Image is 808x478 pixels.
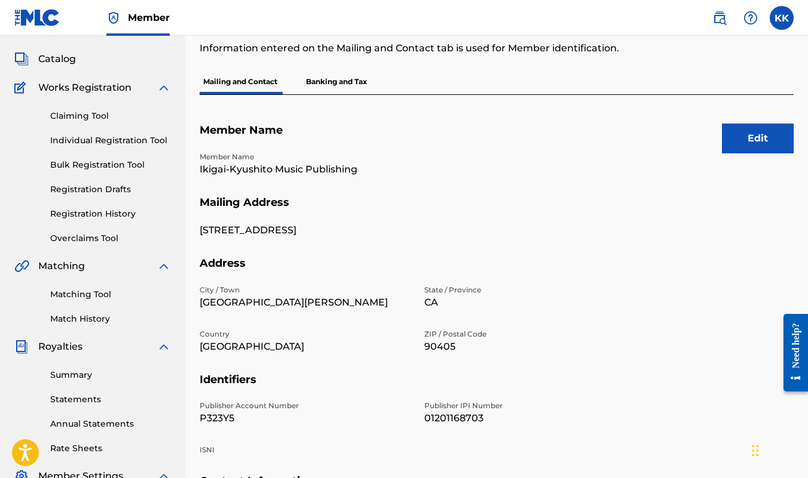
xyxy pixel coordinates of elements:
a: Claiming Tool [50,110,171,122]
a: Summary [50,369,171,381]
p: Mailing and Contact [200,69,281,94]
img: Matching [14,259,29,273]
span: Member [128,11,170,24]
a: SummarySummary [14,23,87,38]
p: Publisher Account Number [200,400,410,411]
p: City / Town [200,285,410,295]
img: expand [157,81,171,95]
h5: Address [200,257,794,285]
p: Publisher IPI Number [424,400,635,411]
p: [STREET_ADDRESS] [200,223,410,238]
a: Public Search [708,6,732,30]
span: Works Registration [38,81,131,95]
p: [GEOGRAPHIC_DATA][PERSON_NAME] [200,295,410,310]
img: Top Rightsholder [106,11,121,25]
button: Edit [722,124,794,153]
a: Individual Registration Tool [50,134,171,147]
img: search [712,11,727,25]
p: 90405 [424,340,635,354]
p: ISNI [200,445,410,455]
h5: Member Name [200,124,794,152]
p: State / Province [424,285,635,295]
a: Match History [50,313,171,325]
p: ZIP / Postal Code [424,329,635,340]
p: Ikigai-Kyushito Music Publishing [200,162,410,177]
img: expand [157,340,171,354]
p: Banking and Tax [302,69,371,94]
div: Drag [752,433,759,468]
img: Catalog [14,52,29,66]
p: [GEOGRAPHIC_DATA] [200,340,410,354]
h5: Mailing Address [200,196,794,224]
p: CA [424,295,635,310]
a: CatalogCatalog [14,52,76,66]
iframe: Chat Widget [748,421,808,478]
div: User Menu [770,6,794,30]
div: Help [739,6,763,30]
a: Registration History [50,208,171,220]
h5: Identifiers [200,373,794,401]
a: Overclaims Tool [50,232,171,245]
img: Works Registration [14,81,30,95]
p: 01201168703 [424,411,635,425]
img: Royalties [14,340,29,354]
p: Country [200,329,410,340]
a: Matching Tool [50,288,171,301]
img: expand [157,259,171,273]
a: Annual Statements [50,418,171,430]
a: Rate Sheets [50,442,171,455]
p: P323Y5 [200,411,410,425]
span: Matching [38,259,85,273]
p: Member Name [200,152,410,162]
img: MLC Logo [14,9,60,26]
p: Information entered on the Mailing and Contact tab is used for Member identification. [200,41,657,55]
img: help [743,11,758,25]
a: Statements [50,393,171,406]
span: Royalties [38,340,82,354]
a: Registration Drafts [50,183,171,196]
a: Bulk Registration Tool [50,159,171,171]
iframe: Resource Center [775,303,808,402]
span: Catalog [38,52,76,66]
